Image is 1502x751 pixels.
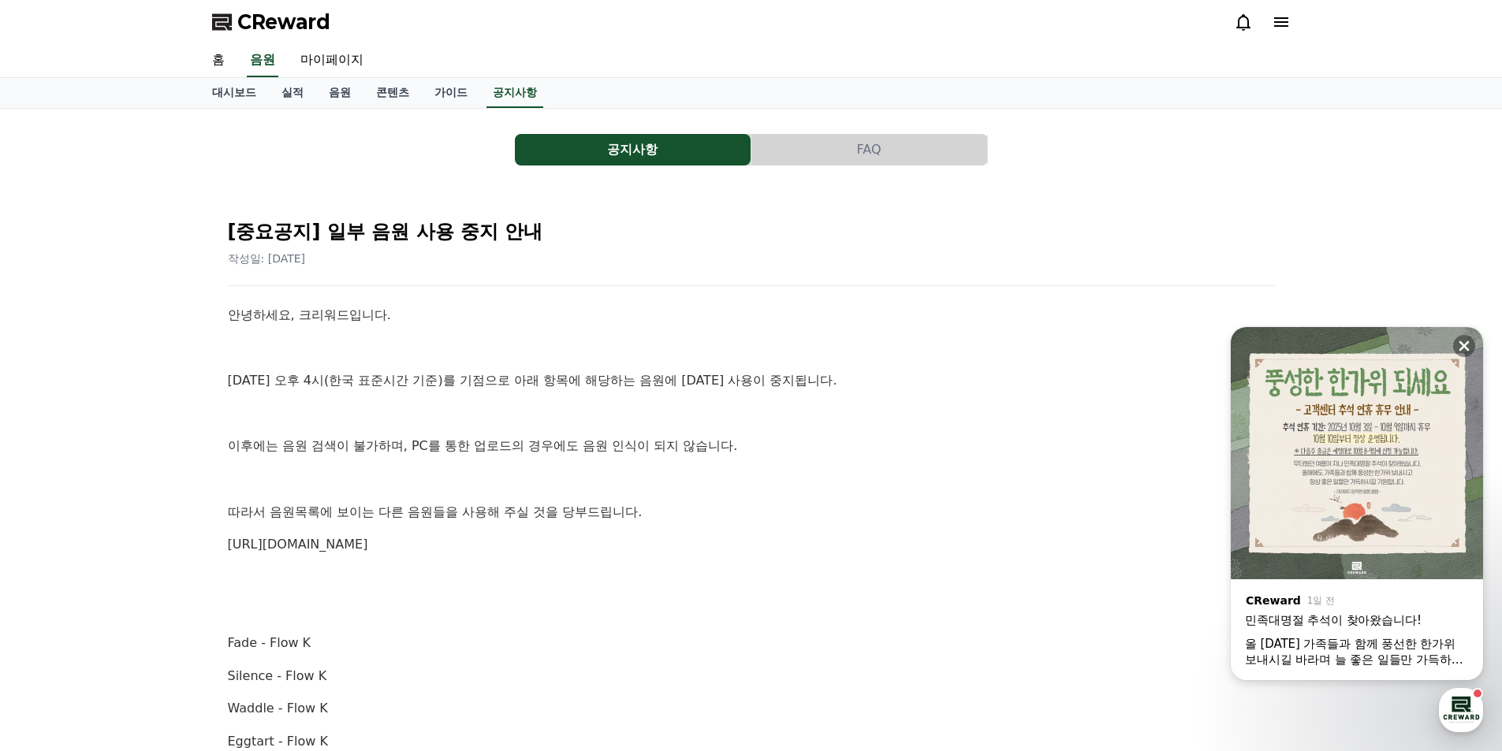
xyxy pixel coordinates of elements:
[228,305,1275,325] p: 안녕하세요, 크리워드입니다.
[212,9,330,35] a: CReward
[228,633,1275,653] p: Fade - Flow K
[751,134,987,165] button: FAQ
[751,134,988,165] a: FAQ
[228,502,1275,522] p: 따라서 음원목록에 보이는 다른 음원들을 사용해 주실 것을 당부드립니다.
[247,44,278,77] a: 음원
[228,666,1275,686] p: Silence - Flow K
[363,78,422,108] a: 콘텐츠
[228,219,1275,244] h2: [중요공지] 일부 음원 사용 중지 안내
[228,698,1275,719] p: Waddle - Flow K
[288,44,376,77] a: 마이페이지
[228,436,1275,456] p: 이후에는 음원 검색이 불가하며, PC를 통한 업로드의 경우에도 음원 인식이 되지 않습니다.
[316,78,363,108] a: 음원
[237,9,330,35] span: CReward
[486,78,543,108] a: 공지사항
[228,370,1275,391] p: [DATE] 오후 4시(한국 표준시간 기준)를 기점으로 아래 항목에 해당하는 음원에 [DATE] 사용이 중지됩니다.
[228,537,368,552] a: [URL][DOMAIN_NAME]
[269,78,316,108] a: 실적
[199,78,269,108] a: 대시보드
[228,252,306,265] span: 작성일: [DATE]
[515,134,751,165] button: 공지사항
[422,78,480,108] a: 가이드
[199,44,237,77] a: 홈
